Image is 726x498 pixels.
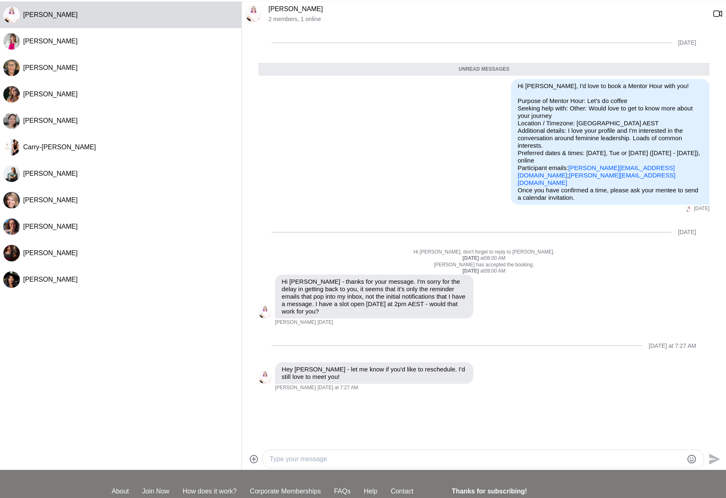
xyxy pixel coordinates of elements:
[518,172,676,186] a: [PERSON_NAME][EMAIL_ADDRESS][DOMAIN_NAME]
[3,192,20,208] div: Susan Elford
[3,7,20,23] div: Lorraine Hamilton
[463,255,480,261] strong: [DATE]
[23,144,96,151] span: Carry-[PERSON_NAME]
[327,486,357,496] a: FAQs
[258,371,272,384] div: Lorraine Hamilton
[275,385,316,391] span: [PERSON_NAME]
[258,262,709,268] p: [PERSON_NAME] has accepted the booking.
[282,278,467,315] p: Hi [PERSON_NAME] - thanks for your message. I'm sorry for the delay in getting back to you, it se...
[3,165,20,182] div: Diana Soedardi
[245,5,262,22] img: L
[3,218,20,235] img: S
[518,164,675,179] a: [PERSON_NAME][EMAIL_ADDRESS][DOMAIN_NAME]
[258,255,709,262] div: at 08:00 AM
[3,113,20,129] div: Yiyang Chen
[258,63,709,76] div: Unread messages
[357,486,384,496] a: Help
[23,64,78,71] span: [PERSON_NAME]
[176,486,244,496] a: How does it work?
[270,454,683,464] textarea: Type your message
[258,305,272,318] div: Lorraine Hamilton
[23,249,78,256] span: [PERSON_NAME]
[275,319,316,326] span: [PERSON_NAME]
[704,450,723,468] button: Send
[3,271,20,288] div: Ruwini Taleyratne
[3,113,20,129] img: Y
[282,366,467,381] p: Hey [PERSON_NAME] - let me know if you'd like to reschedule. I'd still love to meet you!
[3,60,20,76] div: Jane
[23,38,78,45] span: [PERSON_NAME]
[23,170,78,177] span: [PERSON_NAME]
[3,7,20,23] img: L
[23,11,78,18] span: [PERSON_NAME]
[23,223,78,230] span: [PERSON_NAME]
[3,245,20,261] img: M
[463,268,480,274] strong: [DATE]
[258,305,272,318] img: L
[23,91,78,98] span: [PERSON_NAME]
[318,385,358,391] time: 2025-09-07T21:27:31.947Z
[3,139,20,156] img: C
[105,486,136,496] a: About
[518,97,703,187] p: Purpose of Mentor Hour: Let's do coffee Seeking help with: Other: Would love to get to know more ...
[3,192,20,208] img: S
[258,249,709,256] p: Hi [PERSON_NAME], don't forget to reply to [PERSON_NAME].
[243,486,327,496] a: Corporate Memberships
[23,117,78,124] span: [PERSON_NAME]
[3,86,20,103] div: Natalie Arambasic
[245,5,262,22] div: Lorraine Hamilton
[318,319,333,326] time: 2025-08-31T23:02:33.597Z
[3,86,20,103] img: N
[678,39,696,46] div: [DATE]
[3,218,20,235] div: Serena Jones
[3,139,20,156] div: Carry-Louise Hansell
[136,486,176,496] a: Join Now
[687,454,697,464] button: Emoji picker
[268,16,706,23] p: 2 members , 1 online
[452,486,609,496] h4: Thanks for subscribing!
[258,268,709,275] div: at 09:00 AM
[686,206,692,212] div: Lorraine Hamilton
[3,165,20,182] img: D
[518,82,703,90] p: Hi [PERSON_NAME], I'd love to book a Mentor Hour with you!
[384,486,420,496] a: Contact
[649,342,696,350] div: [DATE] at 7:27 AM
[23,276,78,283] span: [PERSON_NAME]
[678,229,696,236] div: [DATE]
[694,206,709,212] time: 2025-08-27T06:27:34.551Z
[3,33,20,50] div: Vanessa Victor
[23,196,78,204] span: [PERSON_NAME]
[686,206,692,212] img: L
[3,271,20,288] img: R
[3,60,20,76] img: J
[518,187,703,201] p: Once you have confirmed a time, please ask your mentee to send a calendar invitation.
[3,33,20,50] img: V
[3,245,20,261] div: Melissa Rodda
[268,5,323,12] a: [PERSON_NAME]
[258,371,272,384] img: L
